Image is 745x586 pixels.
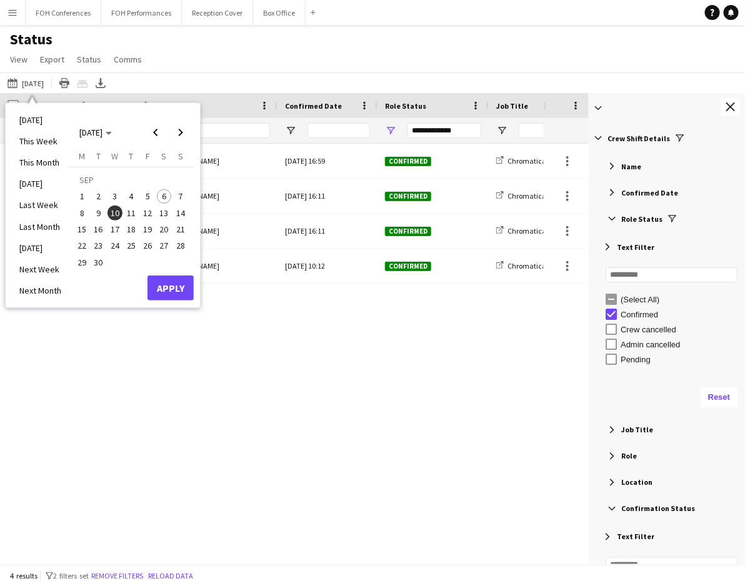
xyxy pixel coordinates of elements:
[139,221,156,237] button: 19-09-2025
[156,221,172,237] button: 20-09-2025
[12,259,69,280] li: Next Week
[173,206,188,221] span: 14
[621,325,741,334] div: Crew cancelled
[109,51,147,67] a: Comms
[307,123,370,138] input: Confirmed Date Filter Input
[385,125,396,136] button: Open Filter Menu
[114,54,142,65] span: Comms
[12,152,69,173] li: This Month
[140,238,155,253] span: 26
[140,222,155,237] span: 19
[101,1,182,25] button: FOH Performances
[74,172,189,188] td: SEP
[166,101,186,111] span: Name
[592,419,745,441] div: Job Title
[157,238,172,253] span: 27
[107,237,123,254] button: 24-09-2025
[496,125,507,136] button: Open Filter Menu
[107,189,122,204] span: 3
[621,425,653,434] span: Job Title
[77,54,101,65] span: Status
[107,205,123,221] button: 10-09-2025
[385,101,426,111] span: Role Status
[111,151,118,162] span: W
[35,51,69,67] a: Export
[519,123,606,138] input: Job Title Filter Input
[146,151,150,162] span: F
[157,222,172,237] span: 20
[74,206,89,221] span: 8
[606,267,737,282] input: Search filter values
[162,151,167,162] span: S
[10,54,27,65] span: View
[123,221,139,237] button: 18-09-2025
[107,238,122,253] span: 24
[621,162,641,171] span: Name
[104,101,126,111] span: Photo
[172,188,189,204] button: 07-09-2025
[5,76,46,91] button: [DATE]
[91,238,106,253] span: 23
[123,237,139,254] button: 25-09-2025
[496,261,654,271] a: Chromatica Orchestra: Fugues and Fantasias
[79,127,102,138] span: [DATE]
[621,477,652,487] span: Location
[90,188,106,204] button: 02-09-2025
[74,121,117,144] button: Choose month and year
[124,238,139,253] span: 25
[12,237,69,259] li: [DATE]
[385,157,431,166] span: Confirmed
[124,222,139,237] span: 18
[385,227,431,236] span: Confirmed
[621,451,637,460] span: Role
[124,189,139,204] span: 4
[74,188,90,204] button: 01-09-2025
[156,188,172,204] button: 06-09-2025
[182,1,253,25] button: Reception Cover
[74,221,90,237] button: 15-09-2025
[12,280,69,301] li: Next Month
[172,221,189,237] button: 21-09-2025
[496,156,654,166] a: Chromatica Orchestra: Fugues and Fantasias
[621,340,741,349] div: Admin cancelled
[156,205,172,221] button: 13-09-2025
[12,131,69,152] li: This Week
[617,242,654,252] span: Text Filter
[253,1,306,25] button: Box Office
[12,216,69,237] li: Last Month
[285,101,342,111] span: Confirmed Date
[277,144,377,178] div: [DATE] 16:59
[507,191,654,201] span: Chromatica Orchestra: Fugues and Fantasias
[592,445,745,467] div: Role
[173,189,188,204] span: 7
[621,188,678,197] span: Confirmed Date
[96,151,101,162] span: T
[107,188,123,204] button: 03-09-2025
[496,101,528,111] span: Job Title
[592,471,745,494] div: Location
[74,205,90,221] button: 08-09-2025
[79,151,85,162] span: M
[40,54,64,65] span: Export
[621,214,662,224] span: Role Status
[123,205,139,221] button: 11-09-2025
[592,155,745,177] div: Name
[507,226,654,236] span: Chromatica Orchestra: Fugues and Fantasias
[93,76,108,91] app-action-btn: Export XLSX
[74,222,89,237] span: 15
[90,254,106,270] button: 30-09-2025
[107,221,123,237] button: 17-09-2025
[90,205,106,221] button: 09-09-2025
[74,254,90,270] button: 29-09-2025
[598,292,745,367] div: Filter List
[385,192,431,201] span: Confirmed
[507,261,654,271] span: Chromatica Orchestra: Fugues and Fantasias
[91,206,106,221] span: 9
[285,125,296,136] button: Open Filter Menu
[385,262,431,271] span: Confirmed
[173,238,188,253] span: 28
[621,504,695,513] span: Confirmation Status
[90,221,106,237] button: 16-09-2025
[168,120,193,145] button: Next month
[178,151,183,162] span: S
